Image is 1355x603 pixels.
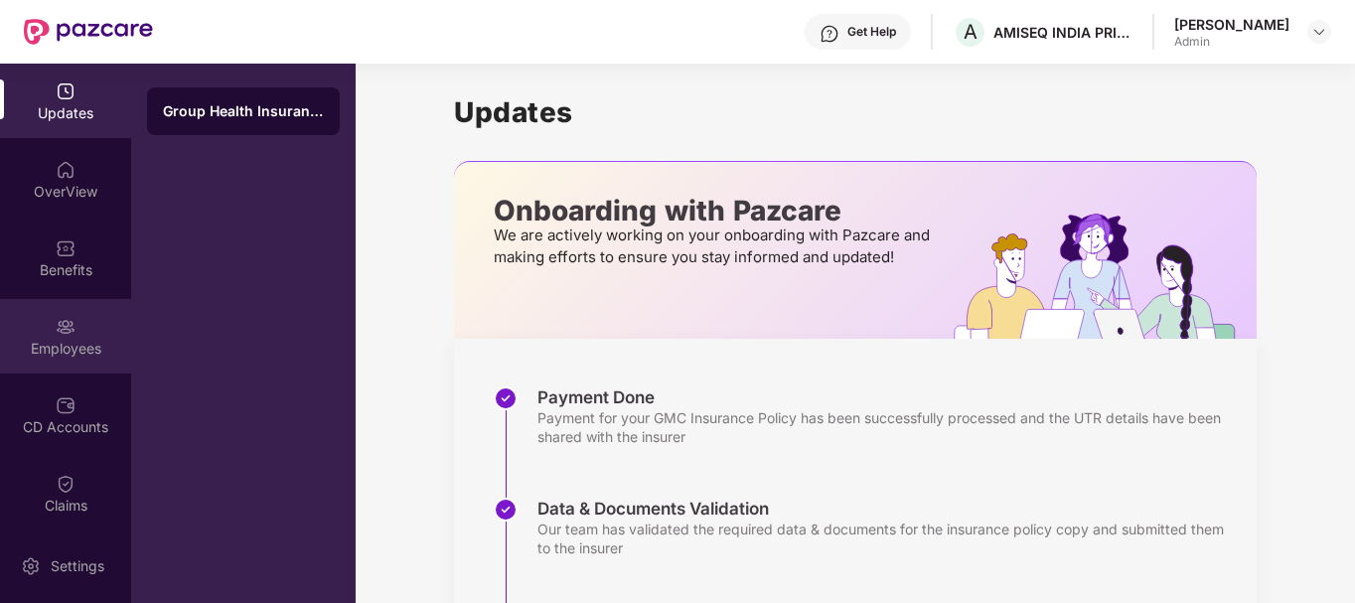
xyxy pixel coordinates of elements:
[847,24,896,40] div: Get Help
[537,386,1237,408] div: Payment Done
[1311,24,1327,40] img: svg+xml;base64,PHN2ZyBpZD0iRHJvcGRvd24tMzJ4MzIiIHhtbG5zPSJodHRwOi8vd3d3LnczLm9yZy8yMDAwL3N2ZyIgd2...
[45,556,110,576] div: Settings
[56,81,75,101] img: svg+xml;base64,PHN2ZyBpZD0iVXBkYXRlZCIgeG1sbnM9Imh0dHA6Ly93d3cudzMub3JnLzIwMDAvc3ZnIiB3aWR0aD0iMj...
[494,202,936,220] p: Onboarding with Pazcare
[537,498,1237,520] div: Data & Documents Validation
[21,556,41,576] img: svg+xml;base64,PHN2ZyBpZD0iU2V0dGluZy0yMHgyMCIgeG1sbnM9Imh0dHA6Ly93d3cudzMub3JnLzIwMDAvc3ZnIiB3aW...
[494,498,518,522] img: svg+xml;base64,PHN2ZyBpZD0iU3RlcC1Eb25lLTMyeDMyIiB4bWxucz0iaHR0cDovL3d3dy53My5vcmcvMjAwMC9zdmciIH...
[537,408,1237,446] div: Payment for your GMC Insurance Policy has been successfully processed and the UTR details have be...
[820,24,839,44] img: svg+xml;base64,PHN2ZyBpZD0iSGVscC0zMngzMiIgeG1sbnM9Imh0dHA6Ly93d3cudzMub3JnLzIwMDAvc3ZnIiB3aWR0aD...
[163,101,324,121] div: Group Health Insurance
[494,225,936,268] p: We are actively working on your onboarding with Pazcare and making efforts to ensure you stay inf...
[56,395,75,415] img: svg+xml;base64,PHN2ZyBpZD0iQ0RfQWNjb3VudHMiIGRhdGEtbmFtZT0iQ0QgQWNjb3VudHMiIHhtbG5zPSJodHRwOi8vd3...
[494,386,518,410] img: svg+xml;base64,PHN2ZyBpZD0iU3RlcC1Eb25lLTMyeDMyIiB4bWxucz0iaHR0cDovL3d3dy53My5vcmcvMjAwMC9zdmciIH...
[56,474,75,494] img: svg+xml;base64,PHN2ZyBpZD0iQ2xhaW0iIHhtbG5zPSJodHRwOi8vd3d3LnczLm9yZy8yMDAwL3N2ZyIgd2lkdGg9IjIwIi...
[56,160,75,180] img: svg+xml;base64,PHN2ZyBpZD0iSG9tZSIgeG1sbnM9Imh0dHA6Ly93d3cudzMub3JnLzIwMDAvc3ZnIiB3aWR0aD0iMjAiIG...
[24,19,153,45] img: New Pazcare Logo
[537,520,1237,557] div: Our team has validated the required data & documents for the insurance policy copy and submitted ...
[454,95,1257,129] h1: Updates
[1174,15,1289,34] div: [PERSON_NAME]
[964,20,978,44] span: A
[954,214,1257,339] img: hrOnboarding
[1174,34,1289,50] div: Admin
[56,238,75,258] img: svg+xml;base64,PHN2ZyBpZD0iQmVuZWZpdHMiIHhtbG5zPSJodHRwOi8vd3d3LnczLm9yZy8yMDAwL3N2ZyIgd2lkdGg9Ij...
[993,23,1132,42] div: AMISEQ INDIA PRIVATE LIMITED
[56,317,75,337] img: svg+xml;base64,PHN2ZyBpZD0iRW1wbG95ZWVzIiB4bWxucz0iaHR0cDovL3d3dy53My5vcmcvMjAwMC9zdmciIHdpZHRoPS...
